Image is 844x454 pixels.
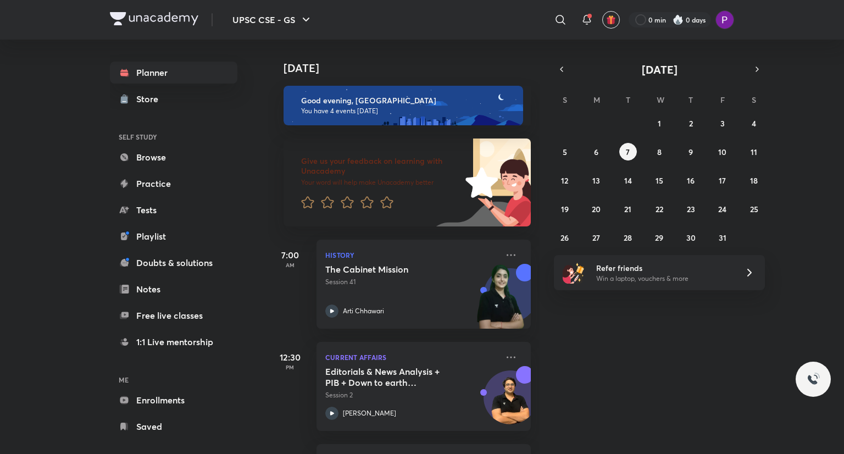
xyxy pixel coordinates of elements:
[686,232,696,243] abbr: October 30, 2025
[745,143,763,160] button: October 11, 2025
[587,229,605,246] button: October 27, 2025
[325,366,462,388] h5: Editorials & News Analysis + PIB + Down to earth (October) - L2
[658,118,661,129] abbr: October 1, 2025
[556,200,574,218] button: October 19, 2025
[687,175,695,186] abbr: October 16, 2025
[110,173,237,195] a: Practice
[110,252,237,274] a: Doubts & solutions
[619,171,637,189] button: October 14, 2025
[719,232,726,243] abbr: October 31, 2025
[606,15,616,25] img: avatar
[642,62,678,77] span: [DATE]
[624,204,631,214] abbr: October 21, 2025
[325,264,462,275] h5: The Cabinet Mission
[673,14,684,25] img: streak
[593,95,600,105] abbr: Monday
[343,306,384,316] p: Arti Chhawari
[563,262,585,284] img: referral
[592,232,600,243] abbr: October 27, 2025
[343,408,396,418] p: [PERSON_NAME]
[651,171,668,189] button: October 15, 2025
[484,377,537,429] img: Avatar
[626,95,630,105] abbr: Tuesday
[715,10,734,29] img: Preeti Pandey
[651,200,668,218] button: October 22, 2025
[682,200,699,218] button: October 23, 2025
[592,204,601,214] abbr: October 20, 2025
[587,171,605,189] button: October 13, 2025
[110,304,237,326] a: Free live classes
[688,95,693,105] abbr: Thursday
[651,143,668,160] button: October 8, 2025
[657,147,662,157] abbr: October 8, 2025
[592,175,600,186] abbr: October 13, 2025
[325,351,498,364] p: Current Affairs
[720,118,725,129] abbr: October 3, 2025
[596,262,731,274] h6: Refer friends
[110,12,198,25] img: Company Logo
[301,107,513,115] p: You have 4 events [DATE]
[587,200,605,218] button: October 20, 2025
[682,229,699,246] button: October 30, 2025
[682,143,699,160] button: October 9, 2025
[596,274,731,284] p: Win a laptop, vouchers & more
[226,9,319,31] button: UPSC CSE - GS
[110,416,237,438] a: Saved
[563,147,567,157] abbr: October 5, 2025
[619,200,637,218] button: October 21, 2025
[110,146,237,168] a: Browse
[594,147,598,157] abbr: October 6, 2025
[136,92,165,106] div: Store
[720,95,725,105] abbr: Friday
[268,248,312,262] h5: 7:00
[470,264,531,340] img: unacademy
[428,139,531,226] img: feedback_image
[110,88,237,110] a: Store
[714,229,731,246] button: October 31, 2025
[745,200,763,218] button: October 25, 2025
[750,204,758,214] abbr: October 25, 2025
[751,147,757,157] abbr: October 11, 2025
[714,143,731,160] button: October 10, 2025
[651,229,668,246] button: October 29, 2025
[714,200,731,218] button: October 24, 2025
[110,389,237,411] a: Enrollments
[714,171,731,189] button: October 17, 2025
[807,373,820,386] img: ttu
[110,12,198,28] a: Company Logo
[655,232,663,243] abbr: October 29, 2025
[619,143,637,160] button: October 7, 2025
[718,204,726,214] abbr: October 24, 2025
[602,11,620,29] button: avatar
[556,229,574,246] button: October 26, 2025
[682,114,699,132] button: October 2, 2025
[624,232,632,243] abbr: October 28, 2025
[325,248,498,262] p: History
[651,114,668,132] button: October 1, 2025
[561,175,568,186] abbr: October 12, 2025
[718,147,726,157] abbr: October 10, 2025
[563,95,567,105] abbr: Sunday
[284,62,542,75] h4: [DATE]
[752,118,756,129] abbr: October 4, 2025
[682,171,699,189] button: October 16, 2025
[556,143,574,160] button: October 5, 2025
[745,171,763,189] button: October 18, 2025
[687,204,695,214] abbr: October 23, 2025
[325,390,498,400] p: Session 2
[626,147,630,157] abbr: October 7, 2025
[657,95,664,105] abbr: Wednesday
[110,128,237,146] h6: SELF STUDY
[750,175,758,186] abbr: October 18, 2025
[656,175,663,186] abbr: October 15, 2025
[301,156,462,176] h6: Give us your feedback on learning with Unacademy
[752,95,756,105] abbr: Saturday
[110,278,237,300] a: Notes
[624,175,632,186] abbr: October 14, 2025
[560,232,569,243] abbr: October 26, 2025
[325,277,498,287] p: Session 41
[110,62,237,84] a: Planner
[689,118,693,129] abbr: October 2, 2025
[110,370,237,389] h6: ME
[587,143,605,160] button: October 6, 2025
